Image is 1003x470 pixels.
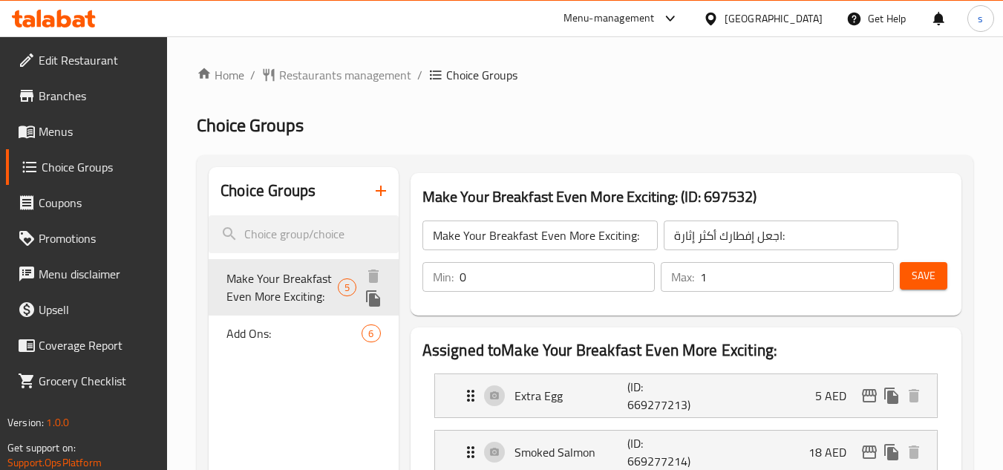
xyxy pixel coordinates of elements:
a: Coupons [6,185,168,221]
a: Home [197,66,244,84]
span: s [978,10,983,27]
span: Promotions [39,229,156,247]
p: 5 AED [815,387,858,405]
span: Upsell [39,301,156,319]
span: Menu disclaimer [39,265,156,283]
div: Add Ons:6 [209,316,398,351]
div: Menu-management [563,10,655,27]
span: Choice Groups [446,66,517,84]
span: Edit Restaurant [39,51,156,69]
button: edit [858,441,881,463]
a: Choice Groups [6,149,168,185]
span: Make Your Breakfast Even More Exciting: [226,270,338,305]
input: search [209,215,398,253]
p: Max: [671,268,694,286]
li: Expand [422,368,950,424]
a: Edit Restaurant [6,42,168,78]
span: Save [912,267,935,285]
a: Coverage Report [6,327,168,363]
div: Choices [362,324,380,342]
h2: Choice Groups [220,180,316,202]
a: Menus [6,114,168,149]
span: Choice Groups [42,158,156,176]
a: Menu disclaimer [6,256,168,292]
p: Min: [433,268,454,286]
li: / [417,66,422,84]
button: duplicate [881,441,903,463]
p: Smoked Salmon [514,443,628,461]
a: Upsell [6,292,168,327]
span: 5 [339,281,356,295]
button: duplicate [362,287,385,310]
p: Extra Egg [514,387,628,405]
div: Expand [435,374,937,417]
nav: breadcrumb [197,66,973,84]
span: 1.0.0 [46,413,69,432]
button: duplicate [881,385,903,407]
a: Promotions [6,221,168,256]
span: Add Ons: [226,324,362,342]
li: / [250,66,255,84]
h2: Assigned to Make Your Breakfast Even More Exciting: [422,339,950,362]
div: Choices [338,278,356,296]
div: Make Your Breakfast Even More Exciting:5deleteduplicate [209,259,398,316]
div: [GEOGRAPHIC_DATA] [725,10,823,27]
span: 6 [362,327,379,341]
span: Branches [39,87,156,105]
p: (ID: 669277213) [627,378,703,414]
p: 18 AED [808,443,858,461]
span: Get support on: [7,438,76,457]
span: Version: [7,413,44,432]
button: delete [903,441,925,463]
a: Restaurants management [261,66,411,84]
button: Save [900,262,947,290]
p: (ID: 669277214) [627,434,703,470]
a: Branches [6,78,168,114]
span: Restaurants management [279,66,411,84]
a: Grocery Checklist [6,363,168,399]
button: edit [858,385,881,407]
span: Menus [39,123,156,140]
span: Coverage Report [39,336,156,354]
span: Coupons [39,194,156,212]
h3: Make Your Breakfast Even More Exciting: (ID: 697532) [422,185,950,209]
span: Choice Groups [197,108,304,142]
span: Grocery Checklist [39,372,156,390]
button: delete [903,385,925,407]
button: delete [362,265,385,287]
